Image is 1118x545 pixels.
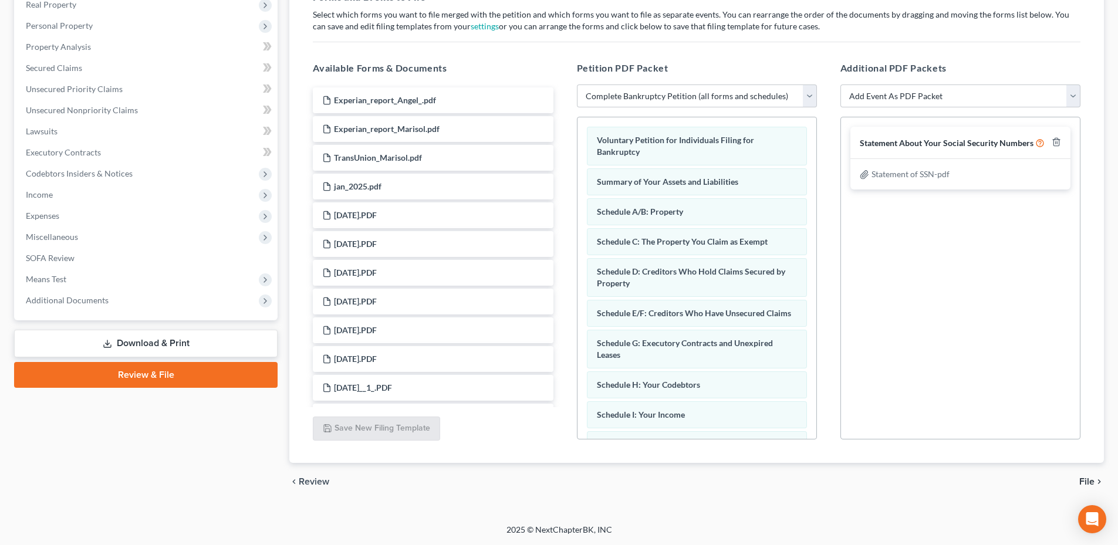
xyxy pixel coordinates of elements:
span: Schedule G: Executory Contracts and Unexpired Leases [597,338,773,360]
span: [DATE].PDF [334,354,377,364]
span: Unsecured Nonpriority Claims [26,105,138,115]
span: Codebtors Insiders & Notices [26,168,133,178]
button: Save New Filing Template [313,417,440,441]
span: Schedule E/F: Creditors Who Have Unsecured Claims [597,308,791,318]
span: Schedule A/B: Property [597,207,683,216]
span: SOFA Review [26,253,75,263]
span: Petition PDF Packet [577,62,668,73]
span: [DATE].PDF [334,239,377,249]
button: chevron_left Review [289,477,341,486]
a: Secured Claims [16,57,278,79]
span: Means Test [26,274,66,284]
i: chevron_right [1095,477,1104,486]
span: File [1079,477,1095,486]
a: SOFA Review [16,248,278,269]
span: Unsecured Priority Claims [26,84,123,94]
span: Expenses [26,211,59,221]
span: Additional Documents [26,295,109,305]
a: Property Analysis [16,36,278,57]
h5: Available Forms & Documents [313,61,553,75]
span: Statement About Your Social Security Numbers [860,138,1033,148]
span: [DATE]__1_.PDF [334,382,392,392]
span: Executory Contracts [26,147,101,157]
a: Review & File [14,362,278,388]
a: Lawsuits [16,121,278,142]
span: Experian_report_Angel_.pdf [334,95,436,105]
div: 2025 © NextChapterBK, INC [225,524,894,545]
span: Personal Property [26,21,93,31]
span: Secured Claims [26,63,82,73]
span: Schedule C: The Property You Claim as Exempt [597,236,768,246]
span: Miscellaneous [26,232,78,242]
span: Voluntary Petition for Individuals Filing for Bankruptcy [597,135,754,157]
span: Lawsuits [26,126,58,136]
span: Review [299,477,329,486]
a: Download & Print [14,330,278,357]
span: [DATE].PDF [334,268,377,277]
span: TransUnion_Marisol.pdf [334,153,422,163]
a: Unsecured Nonpriority Claims [16,100,278,121]
span: Property Analysis [26,42,91,52]
h5: Additional PDF Packets [840,61,1080,75]
span: [DATE].PDF [334,296,377,306]
a: Executory Contracts [16,142,278,163]
p: Select which forms you want to file merged with the petition and which forms you want to file as ... [313,9,1080,32]
a: Unsecured Priority Claims [16,79,278,100]
span: Schedule D: Creditors Who Hold Claims Secured by Property [597,266,785,288]
i: chevron_left [289,477,299,486]
span: Summary of Your Assets and Liabilities [597,177,738,187]
span: Schedule I: Your Income [597,409,685,419]
span: [DATE].PDF [334,325,377,335]
a: settings [471,21,499,31]
div: Open Intercom Messenger [1078,505,1106,533]
span: jan_2025.pdf [334,181,381,191]
span: Statement of SSN-pdf [872,169,950,179]
span: Schedule H: Your Codebtors [597,380,700,390]
span: Experian_report_Marisol.pdf [334,124,440,134]
span: Income [26,189,53,199]
span: [DATE].PDF [334,210,377,220]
